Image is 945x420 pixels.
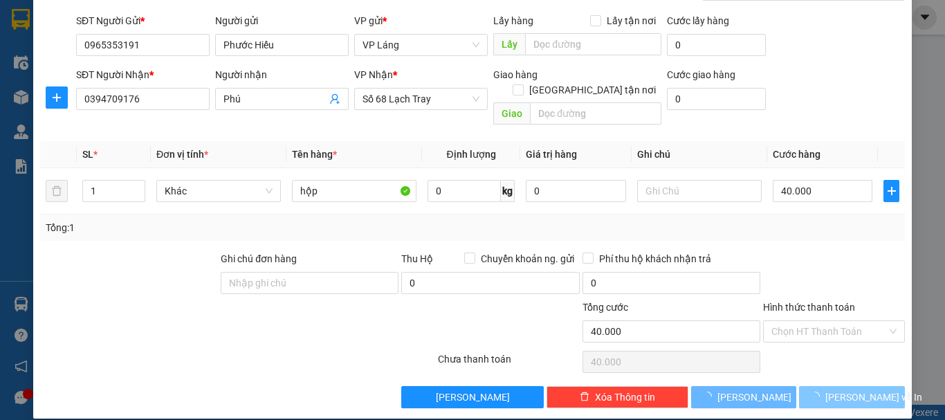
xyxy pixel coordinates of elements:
span: [PERSON_NAME] [717,390,791,405]
span: VP Láng [363,35,479,55]
div: VP gửi [354,13,488,28]
span: loading [810,392,825,401]
span: Lấy [493,33,525,55]
span: [PERSON_NAME] [436,390,510,405]
div: SĐT Người Nhận [76,67,210,82]
span: Cước hàng [773,149,820,160]
label: Hình thức thanh toán [763,302,855,313]
button: plus [883,180,899,202]
img: logo [6,55,77,125]
span: Chuyển phát nhanh: [GEOGRAPHIC_DATA] - [GEOGRAPHIC_DATA] [78,60,198,109]
div: Chưa thanh toán [437,351,581,376]
span: Số 68 Lạch Tray [363,89,479,109]
span: Tên hàng [292,149,337,160]
span: VP Nhận [354,69,393,80]
label: Cước giao hàng [667,69,735,80]
div: Người gửi [215,13,349,28]
label: Ghi chú đơn hàng [221,253,297,264]
button: deleteXóa Thông tin [547,386,688,408]
span: [PERSON_NAME] và In [825,390,922,405]
input: Ghi chú đơn hàng [221,272,398,294]
span: Thu Hộ [401,253,433,264]
span: Tổng cước [582,302,628,313]
button: [PERSON_NAME] [691,386,797,408]
span: plus [46,92,67,103]
span: Xóa Thông tin [595,390,655,405]
input: Dọc đường [530,102,661,125]
div: SĐT Người Gửi [76,13,210,28]
span: delete [580,392,589,403]
label: Cước lấy hàng [667,15,729,26]
button: delete [46,180,68,202]
input: VD: Bàn, Ghế [292,180,416,202]
th: Ghi chú [632,141,767,168]
input: Dọc đường [525,33,661,55]
span: Chuyển khoản ng. gửi [475,251,580,266]
input: Ghi Chú [637,180,762,202]
span: Lấy tận nơi [601,13,661,28]
span: Giao [493,102,530,125]
span: user-add [329,93,340,104]
span: Phí thu hộ khách nhận trả [594,251,717,266]
input: 0 [526,180,625,202]
span: kg [501,180,515,202]
span: plus [884,185,899,197]
div: Tổng: 1 [46,220,366,235]
input: Cước giao hàng [667,88,766,110]
strong: CHUYỂN PHÁT NHANH VIP ANH HUY [86,11,190,56]
button: plus [46,86,68,109]
span: Khác [165,181,273,201]
button: [PERSON_NAME] và In [799,386,905,408]
span: Lấy hàng [493,15,533,26]
span: Định lượng [446,149,495,160]
span: Giao hàng [493,69,538,80]
button: [PERSON_NAME] [401,386,543,408]
span: Giá trị hàng [526,149,577,160]
span: SL [82,149,93,160]
input: Cước lấy hàng [667,34,766,56]
span: loading [702,392,717,401]
div: Người nhận [215,67,349,82]
span: [GEOGRAPHIC_DATA] tận nơi [524,82,661,98]
span: Đơn vị tính [156,149,208,160]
